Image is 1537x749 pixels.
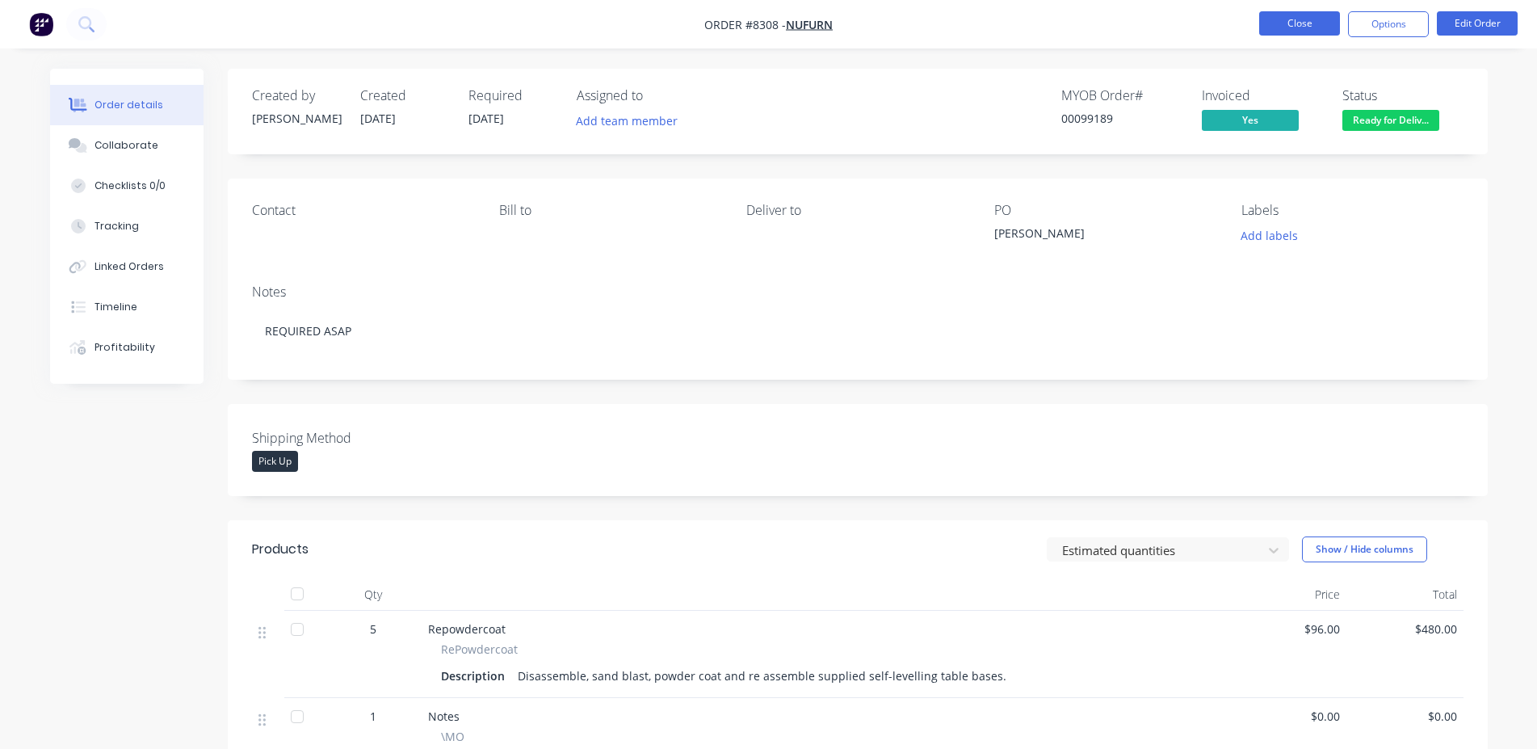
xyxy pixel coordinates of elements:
span: \MO [441,728,464,745]
span: $96.00 [1236,621,1340,637]
div: REQUIRED ASAP [252,306,1464,356]
div: MYOB Order # [1061,88,1182,103]
span: $480.00 [1353,621,1457,637]
button: Options [1348,11,1429,37]
div: Profitability [94,340,155,355]
button: Ready for Deliv... [1342,110,1439,134]
div: 00099189 [1061,110,1182,127]
span: Yes [1202,110,1299,130]
button: Timeline [50,287,204,327]
span: Order #8308 - [704,17,786,32]
div: Linked Orders [94,259,164,274]
img: Factory [29,12,53,36]
div: Notes [252,284,1464,300]
button: Add labels [1233,225,1307,246]
span: [DATE] [468,111,504,126]
button: Close [1259,11,1340,36]
div: Tracking [94,219,139,234]
span: Repowdercoat [428,621,506,637]
div: Status [1342,88,1464,103]
div: Labels [1241,203,1463,218]
div: Deliver to [746,203,968,218]
div: Created by [252,88,341,103]
div: Pick Up [252,451,298,472]
div: Assigned to [577,88,738,103]
a: Nufurn [786,17,833,32]
button: Order details [50,85,204,125]
button: Collaborate [50,125,204,166]
div: Collaborate [94,138,158,153]
button: Linked Orders [50,246,204,287]
div: Qty [325,579,422,611]
button: Add team member [567,110,686,132]
div: Bill to [499,203,720,218]
div: Products [252,540,309,559]
span: Notes [428,709,460,724]
span: 1 [370,708,376,725]
div: Checklists 0/0 [94,179,166,193]
div: Disassemble, sand blast, powder coat and re assemble supplied self-levelling table bases. [511,664,1013,688]
div: Created [360,88,449,103]
button: Checklists 0/0 [50,166,204,206]
button: Show / Hide columns [1302,537,1427,562]
button: Profitability [50,327,204,368]
div: Timeline [94,300,137,314]
div: Total [1346,579,1464,611]
label: Shipping Method [252,428,454,448]
div: Price [1229,579,1346,611]
div: Invoiced [1202,88,1323,103]
div: [PERSON_NAME] [252,110,341,127]
button: Tracking [50,206,204,246]
div: Order details [94,98,163,112]
span: $0.00 [1236,708,1340,725]
div: Required [468,88,557,103]
div: [PERSON_NAME] [994,225,1196,247]
button: Add team member [577,110,687,132]
div: Contact [252,203,473,218]
div: PO [994,203,1216,218]
span: $0.00 [1353,708,1457,725]
button: Edit Order [1437,11,1518,36]
span: 5 [370,621,376,637]
span: [DATE] [360,111,396,126]
div: Description [441,664,511,688]
span: Ready for Deliv... [1342,110,1439,130]
span: RePowdercoat [441,641,518,658]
